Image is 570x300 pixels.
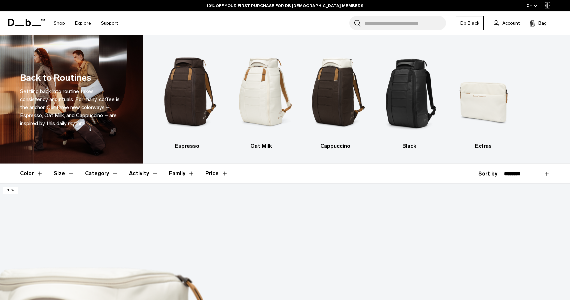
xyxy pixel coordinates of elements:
a: Shop [54,11,65,35]
button: Toggle Filter [85,164,118,183]
span: Account [502,20,520,27]
button: Toggle Filter [129,164,158,183]
nav: Main Navigation [49,11,123,35]
h3: Espresso [156,142,218,150]
p: Settling back into routine takes consistency and rituals. For many, coffee is the anchor. Our thr... [20,87,123,127]
li: 4 / 5 [378,45,440,150]
a: Db Black [378,45,440,150]
button: Toggle Filter [54,164,74,183]
img: Db [230,45,292,139]
button: Toggle Price [205,164,228,183]
a: Account [494,19,520,27]
li: 3 / 5 [304,45,366,150]
li: 1 / 5 [156,45,218,150]
a: Db Black [456,16,484,30]
h1: Back to Routines [20,71,91,85]
a: Db Cappuccino [304,45,366,150]
a: 10% OFF YOUR FIRST PURCHASE FOR DB [DEMOGRAPHIC_DATA] MEMBERS [207,3,363,9]
a: Db Oat Milk [230,45,292,150]
button: Bag [530,19,547,27]
button: Toggle Filter [20,164,43,183]
img: Db [378,45,440,139]
a: Db Espresso [156,45,218,150]
img: Db [156,45,218,139]
a: Db Extras [452,45,515,150]
h3: Oat Milk [230,142,292,150]
a: Explore [75,11,91,35]
h3: Cappuccino [304,142,366,150]
span: Bag [538,20,547,27]
li: 2 / 5 [230,45,292,150]
p: New [3,187,18,194]
img: Db [452,45,515,139]
button: Toggle Filter [169,164,195,183]
img: Db [304,45,366,139]
h3: Extras [452,142,515,150]
li: 5 / 5 [452,45,515,150]
h3: Black [378,142,440,150]
a: Support [101,11,118,35]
